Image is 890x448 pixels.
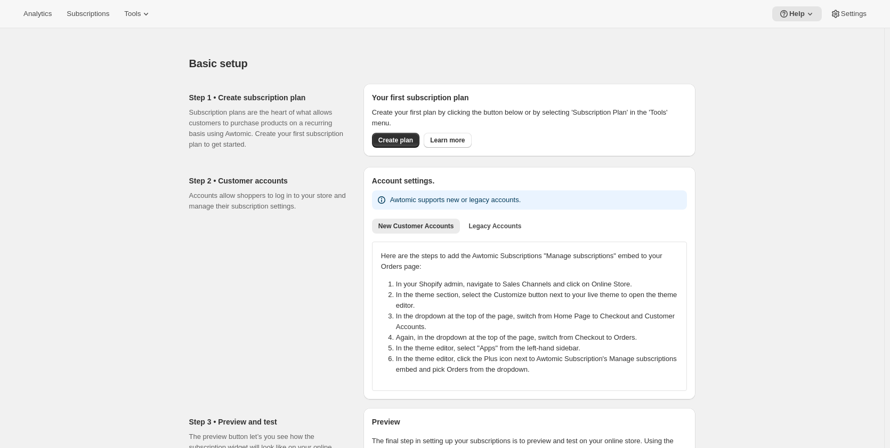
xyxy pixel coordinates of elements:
button: New Customer Accounts [372,219,460,234]
span: Learn more [430,136,465,145]
span: Tools [124,10,141,18]
span: New Customer Accounts [378,222,454,230]
button: Tools [118,6,158,21]
li: In your Shopify admin, navigate to Sales Channels and click on Online Store. [396,279,684,290]
button: Create plan [372,133,419,148]
span: Settings [841,10,867,18]
button: Help [772,6,822,21]
span: Subscriptions [67,10,109,18]
h2: Your first subscription plan [372,92,687,103]
li: In the theme editor, select "Apps" from the left-hand sidebar. [396,343,684,354]
button: Settings [824,6,873,21]
h2: Step 1 • Create subscription plan [189,92,346,103]
li: In the dropdown at the top of the page, switch from Home Page to Checkout and Customer Accounts. [396,311,684,332]
p: Awtomic supports new or legacy accounts. [390,195,521,205]
p: Here are the steps to add the Awtomic Subscriptions "Manage subscriptions" embed to your Orders p... [381,251,678,272]
span: Basic setup [189,58,248,69]
p: Accounts allow shoppers to log in to your store and manage their subscription settings. [189,190,346,212]
li: Again, in the dropdown at the top of the page, switch from Checkout to Orders. [396,332,684,343]
h2: Step 3 • Preview and test [189,417,346,427]
h2: Step 2 • Customer accounts [189,175,346,186]
h2: Account settings. [372,175,687,186]
span: Help [789,10,805,18]
li: In the theme section, select the Customize button next to your live theme to open the theme editor. [396,290,684,311]
span: Analytics [23,10,52,18]
h2: Preview [372,417,687,427]
span: Create plan [378,136,413,145]
li: In the theme editor, click the Plus icon next to Awtomic Subscription's Manage subscriptions embe... [396,354,684,375]
p: Subscription plans are the heart of what allows customers to purchase products on a recurring bas... [189,107,346,150]
span: Legacy Accounts [468,222,521,230]
a: Learn more [424,133,471,148]
button: Analytics [17,6,58,21]
button: Subscriptions [60,6,116,21]
p: Create your first plan by clicking the button below or by selecting 'Subscription Plan' in the 'T... [372,107,687,129]
button: Legacy Accounts [462,219,528,234]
